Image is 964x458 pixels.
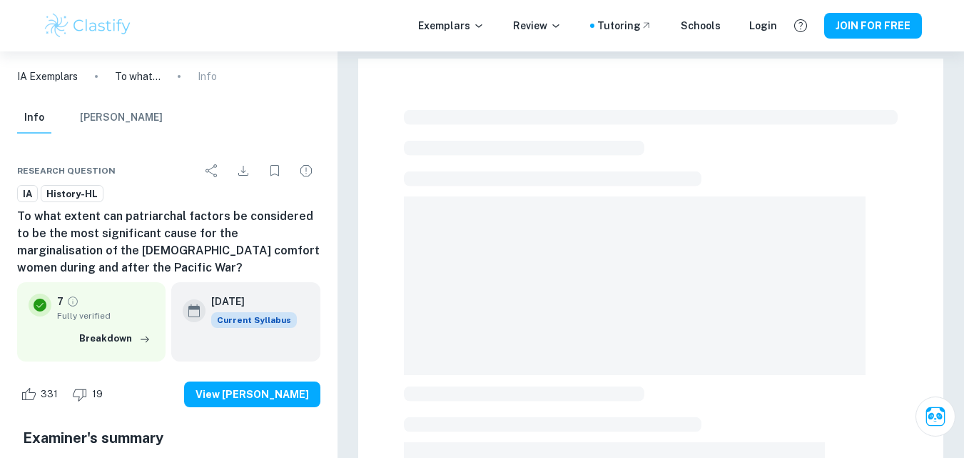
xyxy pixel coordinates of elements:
[17,208,320,277] h6: To what extent can patriarchal factors be considered to be the most significant cause for the mar...
[84,387,111,402] span: 19
[198,69,217,84] p: Info
[57,294,64,309] p: 7
[43,11,133,40] img: Clastify logo
[17,185,38,203] a: IA
[597,18,652,34] a: Tutoring
[418,18,484,34] p: Exemplars
[229,156,258,185] div: Download
[76,328,154,349] button: Breakdown
[17,69,78,84] a: IA Exemplars
[749,18,777,34] a: Login
[184,382,320,407] button: View [PERSON_NAME]
[17,383,66,406] div: Like
[513,18,562,34] p: Review
[41,185,103,203] a: History-HL
[211,312,297,328] span: Current Syllabus
[69,383,111,406] div: Dislike
[115,69,161,84] p: To what extent can patriarchal factors be considered to be the most significant cause for the mar...
[18,187,37,201] span: IA
[788,14,813,38] button: Help and Feedback
[198,156,226,185] div: Share
[23,427,315,449] h5: Examiner's summary
[292,156,320,185] div: Report issue
[17,164,116,177] span: Research question
[33,387,66,402] span: 331
[681,18,721,34] a: Schools
[80,102,163,134] button: [PERSON_NAME]
[260,156,289,185] div: Bookmark
[211,294,285,309] h6: [DATE]
[17,102,51,134] button: Info
[915,397,955,437] button: Ask Clai
[211,312,297,328] div: This exemplar is based on the current syllabus. Feel free to refer to it for inspiration/ideas wh...
[824,13,922,39] button: JOIN FOR FREE
[66,295,79,308] a: Grade fully verified
[57,309,154,322] span: Fully verified
[41,187,103,201] span: History-HL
